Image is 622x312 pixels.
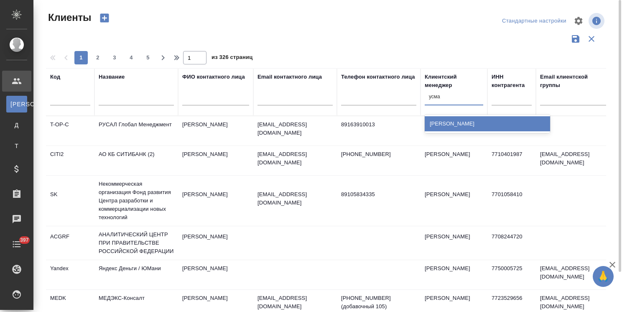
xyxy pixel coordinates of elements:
[500,15,568,28] div: split button
[6,138,27,154] a: Т
[568,31,584,47] button: Сохранить фильтры
[421,228,487,258] td: [PERSON_NAME]
[94,116,178,146] td: РУСАЛ Глобал Менеджмент
[50,73,60,81] div: Код
[15,236,34,244] span: 397
[91,51,105,64] button: 2
[108,51,121,64] button: 3
[46,186,94,215] td: SK
[536,146,611,175] td: [EMAIL_ADDRESS][DOMAIN_NAME]
[257,120,333,137] p: [EMAIL_ADDRESS][DOMAIN_NAME]
[487,186,536,215] td: 7701058410
[94,226,178,260] td: АНАЛИТИЧЕСКИЙ ЦЕНТР ПРИ ПРАВИТЕЛЬСТВЕ РОССИЙСКОЙ ФЕДЕРАЦИИ
[492,73,532,90] div: ИНН контрагента
[536,260,611,289] td: [EMAIL_ADDRESS][DOMAIN_NAME]
[46,11,91,24] span: Клиенты
[91,54,105,62] span: 2
[141,51,155,64] button: 5
[182,73,245,81] div: ФИО контактного лица
[108,54,121,62] span: 3
[94,176,178,226] td: Некоммерческая организация Фонд развития Центра разработки и коммерциализации новых технологий
[257,294,333,311] p: [EMAIL_ADDRESS][DOMAIN_NAME]
[568,11,589,31] span: Настроить таблицу
[487,260,536,289] td: 7750005725
[141,54,155,62] span: 5
[125,54,138,62] span: 4
[421,116,487,146] td: [PERSON_NAME]
[425,116,550,131] div: [PERSON_NAME]
[341,150,416,159] p: [PHONE_NUMBER]
[125,51,138,64] button: 4
[178,260,253,289] td: [PERSON_NAME]
[341,294,416,311] p: [PHONE_NUMBER] (добавочный 105)
[6,117,27,133] a: Д
[589,13,606,29] span: Посмотреть информацию
[46,228,94,258] td: ACGRF
[178,228,253,258] td: [PERSON_NAME]
[94,11,115,25] button: Создать
[425,73,483,90] div: Клиентский менеджер
[584,31,599,47] button: Сбросить фильтры
[178,146,253,175] td: [PERSON_NAME]
[94,146,178,175] td: АО КБ СИТИБАНК (2)
[10,121,23,129] span: Д
[421,146,487,175] td: [PERSON_NAME]
[421,260,487,289] td: [PERSON_NAME]
[341,73,415,81] div: Телефон контактного лица
[593,266,614,287] button: 🙏
[46,116,94,146] td: T-OP-C
[178,186,253,215] td: [PERSON_NAME]
[10,100,23,108] span: [PERSON_NAME]
[421,186,487,215] td: [PERSON_NAME]
[487,228,536,258] td: 7708244720
[341,120,416,129] p: 89163910013
[178,116,253,146] td: [PERSON_NAME]
[46,260,94,289] td: Yandex
[596,268,610,285] span: 🙏
[212,52,252,64] span: из 326 страниц
[46,146,94,175] td: CITI2
[540,73,607,90] div: Email клиентской группы
[10,142,23,150] span: Т
[341,190,416,199] p: 89105834335
[257,73,322,81] div: Email контактного лица
[487,146,536,175] td: 7710401987
[2,234,31,255] a: 397
[257,150,333,167] p: [EMAIL_ADDRESS][DOMAIN_NAME]
[94,260,178,289] td: Яндекс Деньги / ЮМани
[6,96,27,113] a: [PERSON_NAME]
[99,73,125,81] div: Название
[257,190,333,207] p: [EMAIL_ADDRESS][DOMAIN_NAME]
